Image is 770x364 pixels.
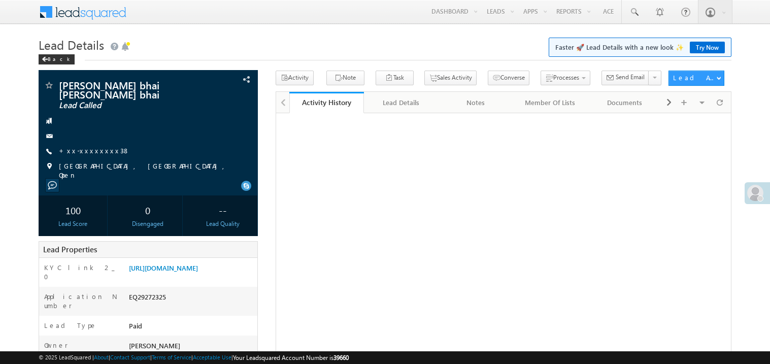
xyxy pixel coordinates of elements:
div: EQ29272325 [126,292,257,306]
a: Member Of Lists [513,92,588,113]
div: Lead Score [41,219,105,228]
span: [PERSON_NAME] [129,341,180,350]
span: Faster 🚀 Lead Details with a new look ✨ [555,42,725,52]
div: Paid [126,321,257,335]
div: 100 [41,201,105,219]
a: Notes [439,92,513,113]
span: Processes [553,74,579,81]
span: [PERSON_NAME] bhai [PERSON_NAME] bhai [59,80,195,98]
span: Lead Details [39,37,104,53]
label: KYC link 2_0 [44,263,118,281]
span: [GEOGRAPHIC_DATA], [GEOGRAPHIC_DATA], Open [59,161,237,180]
a: Acceptable Use [193,354,231,360]
div: Disengaged [116,219,180,228]
div: 0 [116,201,180,219]
div: Lead Actions [673,73,716,82]
div: Lead Quality [191,219,255,228]
button: Converse [488,71,529,85]
span: 39660 [333,354,349,361]
label: Owner [44,341,68,350]
button: Send Email [601,71,649,85]
a: [URL][DOMAIN_NAME] [129,263,198,272]
div: -- [191,201,255,219]
button: Task [376,71,414,85]
div: Lead Details [372,96,429,109]
button: Processes [541,71,590,85]
button: Activity [276,71,314,85]
a: +xx-xxxxxxxx38 [59,146,130,155]
a: Documents [588,92,662,113]
a: About [94,354,109,360]
span: Lead Properties [43,244,97,254]
span: Your Leadsquared Account Number is [233,354,349,361]
a: Try Now [690,42,725,53]
label: Lead Type [44,321,97,330]
a: Terms of Service [152,354,191,360]
span: Lead Called [59,101,195,111]
a: Activity History [289,92,364,113]
a: Lead Details [364,92,439,113]
div: Member Of Lists [521,96,579,109]
div: Activity History [297,97,356,107]
div: Back [39,54,75,64]
span: © 2025 LeadSquared | | | | | [39,353,349,362]
div: Documents [596,96,653,109]
label: Application Number [44,292,118,310]
span: Send Email [616,73,645,82]
div: Notes [447,96,504,109]
button: Lead Actions [668,71,724,86]
a: Contact Support [110,354,150,360]
button: Note [326,71,364,85]
button: Sales Activity [424,71,477,85]
a: Back [39,54,80,62]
